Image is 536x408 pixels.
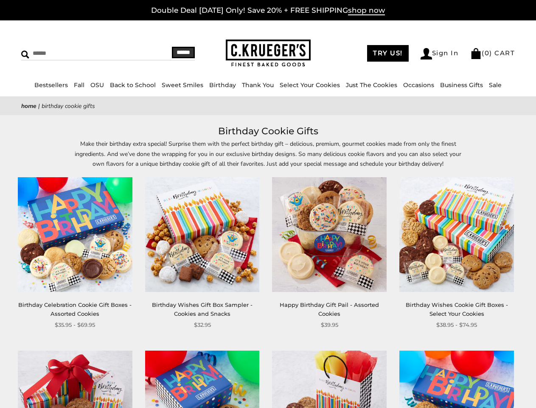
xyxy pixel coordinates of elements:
[18,177,132,292] img: Birthday Celebration Cookie Gift Boxes - Assorted Cookies
[421,48,459,59] a: Sign In
[55,320,95,329] span: $35.95 - $69.95
[34,81,68,89] a: Bestsellers
[38,102,40,110] span: |
[21,47,134,60] input: Search
[7,376,88,401] iframe: Sign Up via Text for Offers
[406,301,508,317] a: Birthday Wishes Cookie Gift Boxes - Select Your Cookies
[440,81,483,89] a: Business Gifts
[321,320,338,329] span: $39.95
[470,48,482,59] img: Bag
[194,320,211,329] span: $32.95
[21,102,36,110] a: Home
[421,48,432,59] img: Account
[152,301,253,317] a: Birthday Wishes Gift Box Sampler - Cookies and Snacks
[346,81,397,89] a: Just The Cookies
[436,320,477,329] span: $38.95 - $74.95
[42,102,95,110] span: Birthday Cookie Gifts
[280,81,340,89] a: Select Your Cookies
[74,81,84,89] a: Fall
[489,81,502,89] a: Sale
[399,177,514,292] img: Birthday Wishes Cookie Gift Boxes - Select Your Cookies
[403,81,434,89] a: Occasions
[280,301,379,317] a: Happy Birthday Gift Pail - Assorted Cookies
[90,81,104,89] a: OSU
[348,6,385,15] span: shop now
[110,81,156,89] a: Back to School
[21,51,29,59] img: Search
[18,301,132,317] a: Birthday Celebration Cookie Gift Boxes - Assorted Cookies
[226,40,311,67] img: C.KRUEGER'S
[162,81,203,89] a: Sweet Smiles
[272,177,387,292] img: Happy Birthday Gift Pail - Assorted Cookies
[34,124,502,139] h1: Birthday Cookie Gifts
[73,139,463,168] p: Make their birthday extra special! Surprise them with the perfect birthday gift – delicious, prem...
[367,45,409,62] a: TRY US!
[145,177,260,292] img: Birthday Wishes Gift Box Sampler - Cookies and Snacks
[470,49,515,57] a: (0) CART
[485,49,490,57] span: 0
[242,81,274,89] a: Thank You
[209,81,236,89] a: Birthday
[21,101,515,111] nav: breadcrumbs
[151,6,385,15] a: Double Deal [DATE] Only! Save 20% + FREE SHIPPINGshop now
